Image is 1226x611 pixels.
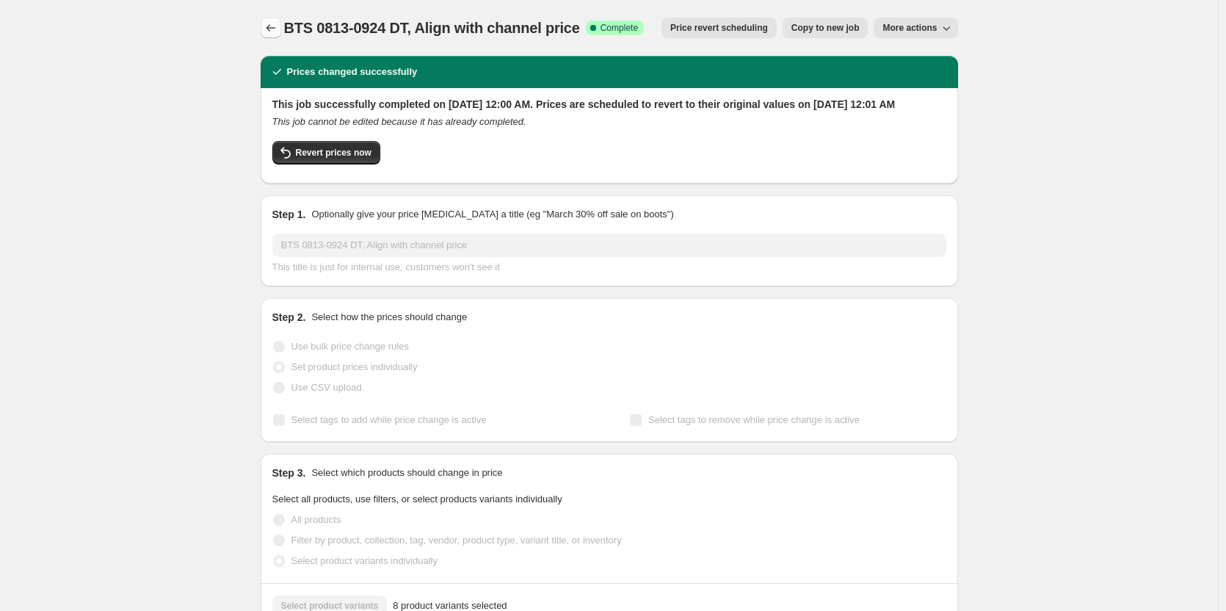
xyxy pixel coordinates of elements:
span: Use CSV upload [291,382,362,393]
span: All products [291,514,341,525]
button: More actions [874,18,957,38]
span: Copy to new job [791,22,860,34]
span: Filter by product, collection, tag, vendor, product type, variant title, or inventory [291,535,622,546]
h2: Step 1. [272,207,306,222]
span: Select product variants individually [291,555,438,566]
span: Use bulk price change rules [291,341,409,352]
span: Revert prices now [296,147,371,159]
p: Select how the prices should change [311,310,467,325]
span: Complete [601,22,638,34]
span: Set product prices individually [291,361,418,372]
button: Price revert scheduling [661,18,777,38]
h2: This job successfully completed on [DATE] 12:00 AM. Prices are scheduled to revert to their origi... [272,97,946,112]
span: Select all products, use filters, or select products variants individually [272,493,562,505]
span: This title is just for internal use, customers won't see it [272,261,500,272]
h2: Prices changed successfully [287,65,418,79]
span: Select tags to remove while price change is active [648,414,860,425]
p: Select which products should change in price [311,466,502,480]
input: 30% off holiday sale [272,234,946,257]
span: Price revert scheduling [670,22,768,34]
span: BTS 0813-0924 DT, Align with channel price [284,20,580,36]
p: Optionally give your price [MEDICAL_DATA] a title (eg "March 30% off sale on boots") [311,207,673,222]
h2: Step 2. [272,310,306,325]
span: Select tags to add while price change is active [291,414,487,425]
span: More actions [882,22,937,34]
button: Copy to new job [783,18,868,38]
i: This job cannot be edited because it has already completed. [272,116,526,127]
h2: Step 3. [272,466,306,480]
button: Revert prices now [272,141,380,164]
button: Price change jobs [261,18,281,38]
